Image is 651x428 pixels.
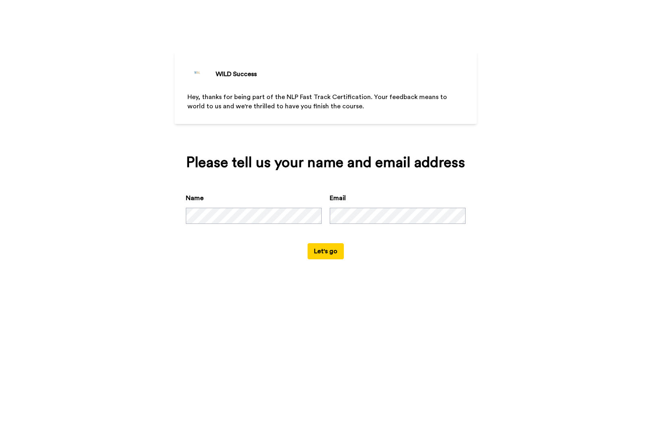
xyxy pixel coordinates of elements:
div: Please tell us your name and email address [186,155,466,171]
label: Name [186,193,204,203]
label: Email [330,193,346,203]
div: WILD Success [216,69,257,79]
span: Hey, thanks for being part of the NLP Fast Track Certification. Your feedback means to world to u... [187,94,449,110]
button: Let's go [308,243,344,259]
